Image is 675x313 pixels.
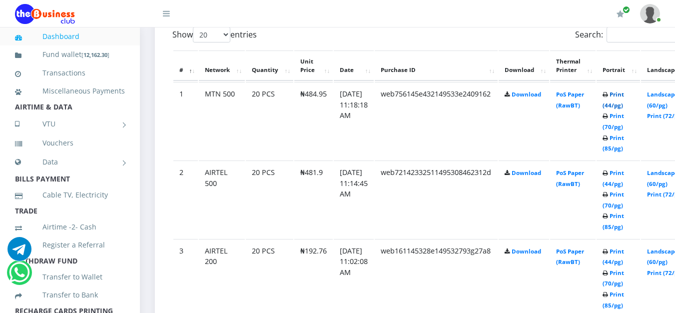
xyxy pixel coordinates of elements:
[15,79,125,102] a: Miscellaneous Payments
[15,233,125,256] a: Register a Referral
[512,90,541,98] a: Download
[603,134,624,152] a: Print (85/pg)
[597,50,640,81] th: Portrait: activate to sort column ascending
[603,290,624,309] a: Print (85/pg)
[512,247,541,255] a: Download
[550,50,596,81] th: Thermal Printer: activate to sort column ascending
[603,212,624,230] a: Print (85/pg)
[499,50,549,81] th: Download: activate to sort column ascending
[246,82,293,159] td: 20 PCS
[199,82,245,159] td: MTN 500
[375,50,498,81] th: Purchase ID: activate to sort column ascending
[15,265,125,288] a: Transfer to Wallet
[603,269,624,287] a: Print (70/pg)
[375,160,498,238] td: web72142332511495308462312d
[334,82,374,159] td: [DATE] 11:18:18 AM
[15,111,125,136] a: VTU
[7,244,31,261] a: Chat for support
[603,169,624,187] a: Print (44/pg)
[15,283,125,306] a: Transfer to Bank
[173,50,198,81] th: #: activate to sort column descending
[334,50,374,81] th: Date: activate to sort column ascending
[15,61,125,84] a: Transactions
[172,27,257,42] label: Show entries
[15,131,125,154] a: Vouchers
[556,90,584,109] a: PoS Paper (RawBT)
[375,82,498,159] td: web756145e432149533e2409162
[623,6,630,13] span: Renew/Upgrade Subscription
[9,268,29,284] a: Chat for support
[199,160,245,238] td: AIRTEL 500
[15,4,75,24] img: Logo
[294,50,333,81] th: Unit Price: activate to sort column ascending
[334,160,374,238] td: [DATE] 11:14:45 AM
[556,169,584,187] a: PoS Paper (RawBT)
[15,149,125,174] a: Data
[512,169,541,176] a: Download
[294,82,333,159] td: ₦484.95
[617,10,624,18] i: Renew/Upgrade Subscription
[83,51,107,58] b: 12,162.30
[193,27,230,42] select: Showentries
[246,160,293,238] td: 20 PCS
[15,43,125,66] a: Fund wallet[12,162.30]
[556,247,584,266] a: PoS Paper (RawBT)
[199,50,245,81] th: Network: activate to sort column ascending
[246,50,293,81] th: Quantity: activate to sort column ascending
[294,160,333,238] td: ₦481.9
[15,215,125,238] a: Airtime -2- Cash
[603,190,624,209] a: Print (70/pg)
[640,4,660,23] img: User
[15,183,125,206] a: Cable TV, Electricity
[603,90,624,109] a: Print (44/pg)
[603,247,624,266] a: Print (44/pg)
[173,160,198,238] td: 2
[173,82,198,159] td: 1
[603,112,624,130] a: Print (70/pg)
[81,51,109,58] small: [ ]
[15,25,125,48] a: Dashboard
